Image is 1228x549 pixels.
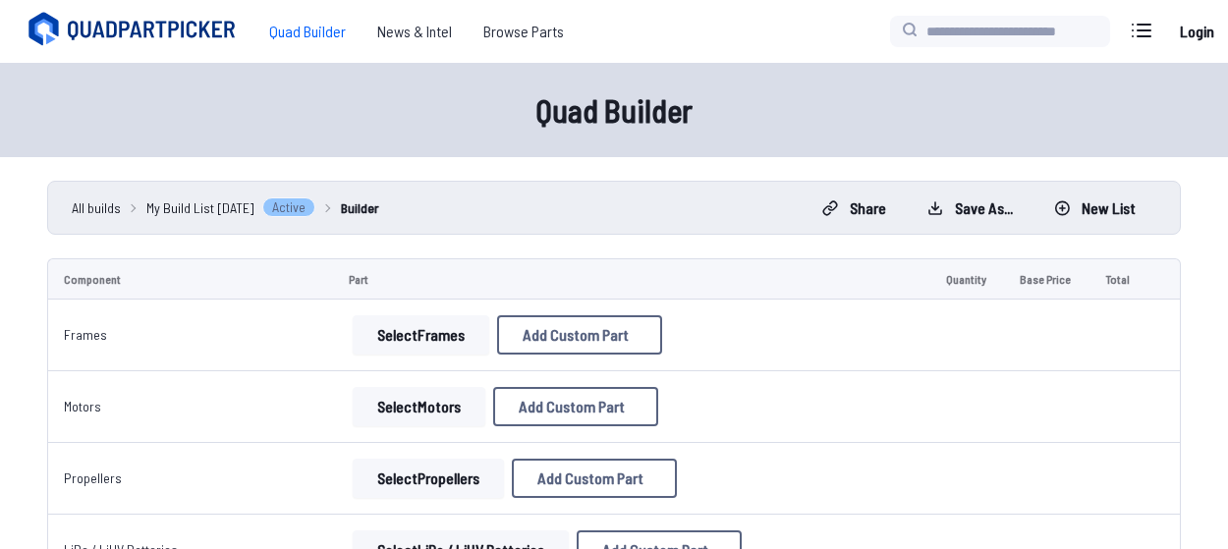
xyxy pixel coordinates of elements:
button: SelectMotors [353,387,485,426]
a: News & Intel [362,12,468,51]
a: Frames [64,326,107,343]
h1: Quad Builder [24,86,1204,134]
span: Add Custom Part [519,399,625,414]
a: Browse Parts [468,12,580,51]
a: SelectFrames [349,315,493,355]
a: Motors [64,398,101,414]
td: Total [1089,258,1147,300]
button: New List [1037,192,1152,224]
button: Add Custom Part [493,387,658,426]
button: Add Custom Part [497,315,662,355]
a: Propellers [64,469,122,486]
button: SelectPropellers [353,459,504,498]
span: Add Custom Part [523,327,629,343]
button: Save as... [911,192,1030,224]
td: Component [47,258,333,300]
a: Builder [341,197,379,218]
span: My Build List [DATE] [146,197,254,218]
a: SelectMotors [349,387,489,426]
a: Login [1173,12,1220,51]
td: Part [333,258,929,300]
a: All builds [72,197,121,218]
a: My Build List [DATE]Active [146,197,315,218]
button: Add Custom Part [512,459,677,498]
td: Quantity [930,258,1004,300]
td: Base Price [1004,258,1089,300]
a: SelectPropellers [349,459,508,498]
button: SelectFrames [353,315,489,355]
span: Add Custom Part [537,470,643,486]
a: Quad Builder [253,12,362,51]
button: Share [806,192,903,224]
span: Active [262,197,315,217]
